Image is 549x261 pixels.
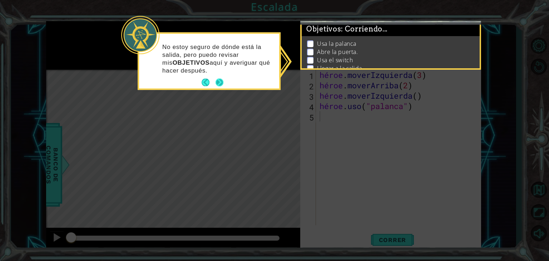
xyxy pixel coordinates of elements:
[162,59,270,74] font: aquí y averiguar qué hacer después.
[317,48,358,56] font: Abre la puerta.
[202,79,216,87] button: Atrás
[162,44,261,66] font: No estoy seguro de dónde está la salida, pero puedo revisar mis
[317,64,362,72] font: Llegar a la salida
[317,40,356,48] font: Usa la palanca
[306,25,341,33] font: Objetivos
[341,25,387,33] font: : Corriendo...
[216,79,223,87] button: Próximo
[317,56,353,64] font: Usa el switch
[173,59,210,66] font: OBJETIVOS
